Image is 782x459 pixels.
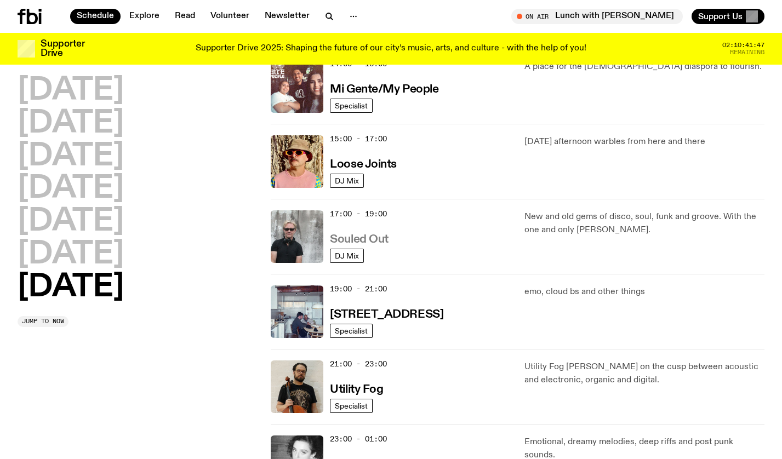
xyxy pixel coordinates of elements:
a: DJ Mix [330,174,364,188]
p: New and old gems of disco, soul, funk and groove. With the one and only [PERSON_NAME]. [524,210,764,237]
a: Specialist [330,399,373,413]
button: [DATE] [18,76,124,106]
button: [DATE] [18,108,124,139]
span: DJ Mix [335,176,359,185]
button: [DATE] [18,206,124,237]
h3: Utility Fog [330,384,383,395]
span: DJ Mix [335,251,359,260]
a: Specialist [330,99,373,113]
p: [DATE] afternoon warbles from here and there [524,135,764,148]
a: Read [168,9,202,24]
span: 15:00 - 17:00 [330,134,387,144]
h3: Souled Out [330,234,389,245]
span: 17:00 - 19:00 [330,209,387,219]
img: Stephen looks directly at the camera, wearing a black tee, black sunglasses and headphones around... [271,210,323,263]
span: Remaining [730,49,764,55]
span: 02:10:41:47 [722,42,764,48]
a: Specialist [330,324,373,338]
a: Explore [123,9,166,24]
button: [DATE] [18,141,124,172]
h3: Loose Joints [330,159,397,170]
span: Specialist [335,101,368,110]
button: Jump to now [18,316,69,327]
p: A place for the [DEMOGRAPHIC_DATA] diaspora to flourish. [524,60,764,73]
span: Support Us [698,12,743,21]
button: [DATE] [18,272,124,303]
a: Mi Gente/My People [330,82,438,95]
span: Specialist [335,326,368,335]
a: [STREET_ADDRESS] [330,307,443,320]
p: Utility Fog [PERSON_NAME] on the cusp between acoustic and electronic, organic and digital. [524,360,764,387]
span: 23:00 - 01:00 [330,434,387,444]
span: 21:00 - 23:00 [330,359,387,369]
a: Schedule [70,9,121,24]
img: Pat sits at a dining table with his profile facing the camera. Rhea sits to his left facing the c... [271,285,323,338]
button: [DATE] [18,239,124,270]
button: [DATE] [18,174,124,204]
span: Specialist [335,401,368,410]
button: Support Us [692,9,764,24]
img: Tyson stands in front of a paperbark tree wearing orange sunglasses, a suede bucket hat and a pin... [271,135,323,188]
a: Utility Fog [330,382,383,395]
span: Jump to now [22,318,64,324]
a: Souled Out [330,232,389,245]
span: 19:00 - 21:00 [330,284,387,294]
p: emo, cloud bs and other things [524,285,764,299]
h3: [STREET_ADDRESS] [330,309,443,320]
a: DJ Mix [330,249,364,263]
img: Peter holds a cello, wearing a black graphic tee and glasses. He looks directly at the camera aga... [271,360,323,413]
h3: Supporter Drive [41,39,84,58]
h3: Mi Gente/My People [330,84,438,95]
button: On AirLunch with [PERSON_NAME] [511,9,683,24]
p: Supporter Drive 2025: Shaping the future of our city’s music, arts, and culture - with the help o... [196,44,586,54]
a: Newsletter [258,9,316,24]
a: Volunteer [204,9,256,24]
a: Loose Joints [330,157,397,170]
